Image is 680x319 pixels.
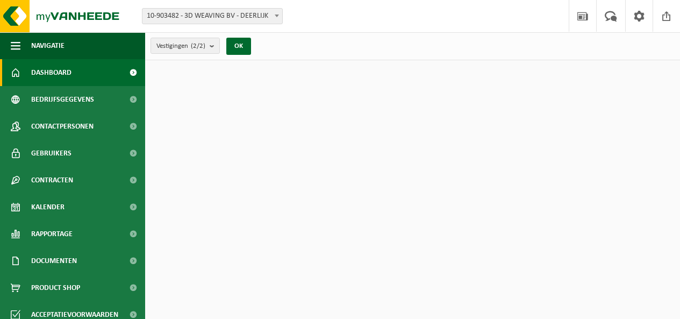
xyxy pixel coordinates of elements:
[191,42,205,49] count: (2/2)
[31,274,80,301] span: Product Shop
[31,113,94,140] span: Contactpersonen
[31,32,65,59] span: Navigatie
[156,38,205,54] span: Vestigingen
[31,59,71,86] span: Dashboard
[142,8,283,24] span: 10-903482 - 3D WEAVING BV - DEERLIJK
[226,38,251,55] button: OK
[31,247,77,274] span: Documenten
[31,221,73,247] span: Rapportage
[31,140,71,167] span: Gebruikers
[142,9,282,24] span: 10-903482 - 3D WEAVING BV - DEERLIJK
[151,38,220,54] button: Vestigingen(2/2)
[31,194,65,221] span: Kalender
[31,86,94,113] span: Bedrijfsgegevens
[31,167,73,194] span: Contracten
